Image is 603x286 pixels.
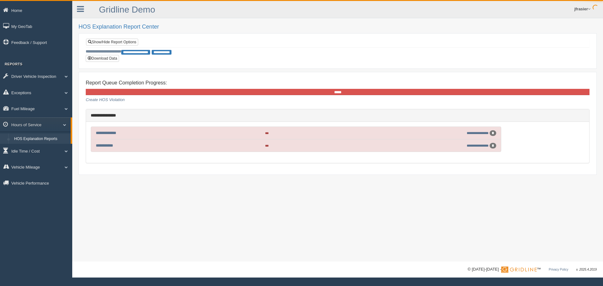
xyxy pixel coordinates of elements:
[79,24,597,30] h2: HOS Explanation Report Center
[86,97,125,102] a: Create HOS Violation
[86,55,119,62] button: Download Data
[99,5,155,14] a: Gridline Demo
[501,267,537,273] img: Gridline
[576,268,597,271] span: v. 2025.4.2019
[549,268,568,271] a: Privacy Policy
[468,266,597,273] div: © [DATE]-[DATE] - ™
[11,133,71,145] a: HOS Explanation Reports
[86,39,138,46] a: Show/Hide Report Options
[86,80,589,86] h4: Report Queue Completion Progress:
